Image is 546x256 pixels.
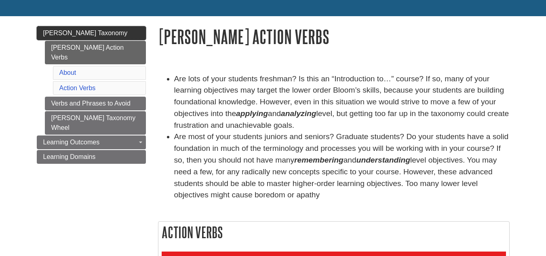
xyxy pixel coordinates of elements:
span: Learning Outcomes [43,139,100,146]
a: Verbs and Phrases to Avoid [45,97,146,110]
a: Learning Domains [37,150,146,164]
li: Are most of your students juniors and seniors? Graduate students? Do your students have a solid f... [174,131,510,201]
li: Are lots of your students freshman? Is this an “Introduction to…” course? If so, many of your lea... [174,73,510,131]
h1: [PERSON_NAME] Action Verbs [158,26,510,47]
strong: analyzing [281,109,316,118]
span: [PERSON_NAME] Taxonomy [43,30,128,36]
em: remembering [294,156,344,164]
a: Action Verbs [59,85,96,91]
em: understanding [356,156,410,164]
a: About [59,69,76,76]
h2: Action Verbs [158,222,509,243]
a: Learning Outcomes [37,135,146,149]
div: Guide Page Menu [37,26,146,164]
a: [PERSON_NAME] Taxonomy Wheel [45,111,146,135]
span: Learning Domains [43,153,96,160]
a: [PERSON_NAME] Taxonomy [37,26,146,40]
strong: applying [236,109,268,118]
a: [PERSON_NAME] Action Verbs [45,41,146,64]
